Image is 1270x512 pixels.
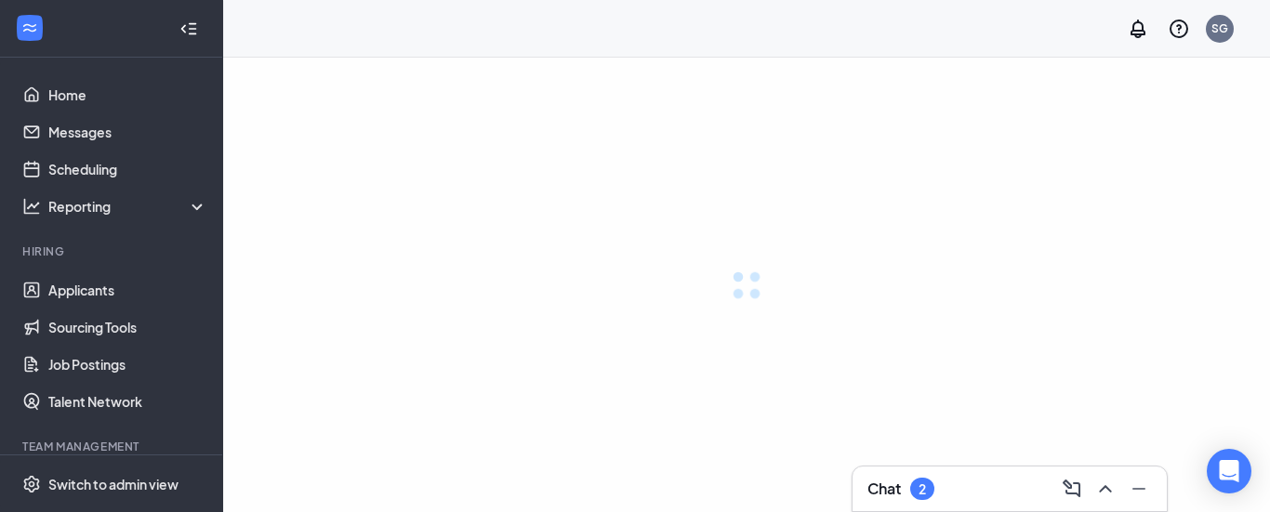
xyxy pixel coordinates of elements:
[48,346,207,383] a: Job Postings
[48,197,208,216] div: Reporting
[1128,478,1150,500] svg: Minimize
[48,113,207,151] a: Messages
[22,475,41,493] svg: Settings
[867,479,901,499] h3: Chat
[48,475,179,493] div: Switch to admin view
[1211,20,1228,36] div: SG
[1168,18,1190,40] svg: QuestionInfo
[48,309,207,346] a: Sourcing Tools
[1094,478,1117,500] svg: ChevronUp
[48,271,207,309] a: Applicants
[22,197,41,216] svg: Analysis
[48,151,207,188] a: Scheduling
[919,481,926,497] div: 2
[20,19,39,37] svg: WorkstreamLogo
[179,20,198,38] svg: Collapse
[1207,449,1251,493] div: Open Intercom Messenger
[1122,474,1152,504] button: Minimize
[48,383,207,420] a: Talent Network
[48,76,207,113] a: Home
[1127,18,1149,40] svg: Notifications
[22,439,204,454] div: Team Management
[1089,474,1118,504] button: ChevronUp
[1061,478,1083,500] svg: ComposeMessage
[22,243,204,259] div: Hiring
[1055,474,1085,504] button: ComposeMessage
